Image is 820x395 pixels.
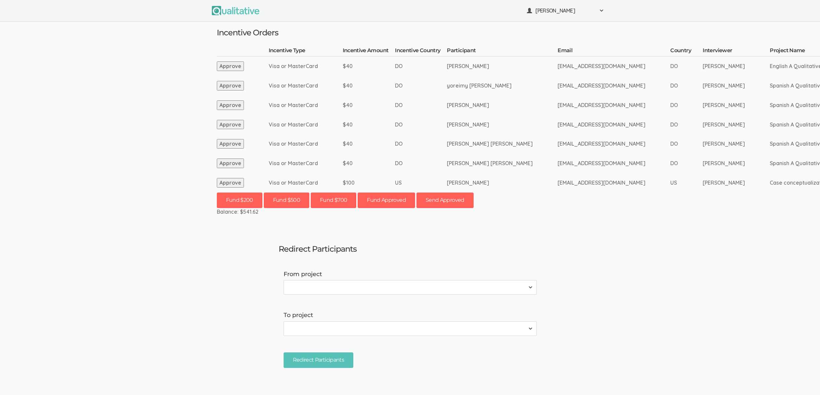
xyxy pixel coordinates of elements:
[395,154,447,173] td: DO
[217,139,244,149] button: Approve
[670,95,703,115] td: DO
[703,134,770,154] td: [PERSON_NAME]
[670,76,703,95] td: DO
[703,95,770,115] td: [PERSON_NAME]
[264,193,309,208] button: Fund $500
[358,193,415,208] button: Fund Approved
[343,56,395,76] td: $40
[284,311,537,320] label: To project
[395,115,447,134] td: DO
[343,47,395,56] th: Incentive Amount
[217,178,244,188] button: Approve
[343,115,395,134] td: $40
[217,61,244,71] button: Approve
[217,120,244,129] button: Approve
[535,7,595,15] span: [PERSON_NAME]
[395,47,447,56] th: Incentive Country
[343,95,395,115] td: $40
[670,47,703,56] th: Country
[217,81,244,90] button: Approve
[558,134,670,154] td: [EMAIL_ADDRESS][DOMAIN_NAME]
[447,95,558,115] td: [PERSON_NAME]
[269,47,343,56] th: Incentive Type
[703,115,770,134] td: [PERSON_NAME]
[787,363,820,395] iframe: Chat Widget
[558,115,670,134] td: [EMAIL_ADDRESS][DOMAIN_NAME]
[269,56,343,76] td: Visa or MasterCard
[217,208,604,216] div: Balance: $541.62
[269,76,343,95] td: Visa or MasterCard
[670,134,703,154] td: DO
[703,76,770,95] td: [PERSON_NAME]
[558,154,670,173] td: [EMAIL_ADDRESS][DOMAIN_NAME]
[279,245,542,253] h3: Redirect Participants
[395,173,447,193] td: US
[269,95,343,115] td: Visa or MasterCard
[269,154,343,173] td: Visa or MasterCard
[670,154,703,173] td: DO
[447,47,558,56] th: Participant
[703,56,770,76] td: [PERSON_NAME]
[447,115,558,134] td: [PERSON_NAME]
[311,193,356,208] button: Fund $700
[447,56,558,76] td: [PERSON_NAME]
[670,173,703,193] td: US
[217,100,244,110] button: Approve
[703,47,770,56] th: Interviewer
[558,95,670,115] td: [EMAIL_ADDRESS][DOMAIN_NAME]
[395,95,447,115] td: DO
[343,154,395,173] td: $40
[447,154,558,173] td: [PERSON_NAME] [PERSON_NAME]
[558,76,670,95] td: [EMAIL_ADDRESS][DOMAIN_NAME]
[343,173,395,193] td: $100
[284,270,537,279] label: From project
[558,173,670,193] td: [EMAIL_ADDRESS][DOMAIN_NAME]
[343,76,395,95] td: $40
[269,173,343,193] td: Visa or MasterCard
[269,115,343,134] td: Visa or MasterCard
[284,352,354,368] input: Redirect Participants
[558,56,670,76] td: [EMAIL_ADDRESS][DOMAIN_NAME]
[217,28,604,37] h3: Incentive Orders
[447,134,558,154] td: [PERSON_NAME] [PERSON_NAME]
[416,193,474,208] button: Send Approved
[212,6,259,15] img: Qualitative
[217,159,244,168] button: Approve
[217,193,262,208] button: Fund $200
[558,47,670,56] th: Email
[395,56,447,76] td: DO
[670,56,703,76] td: DO
[269,134,343,154] td: Visa or MasterCard
[523,3,608,18] button: [PERSON_NAME]
[670,115,703,134] td: DO
[703,173,770,193] td: [PERSON_NAME]
[395,134,447,154] td: DO
[447,76,558,95] td: yoreimy [PERSON_NAME]
[343,134,395,154] td: $40
[395,76,447,95] td: DO
[703,154,770,173] td: [PERSON_NAME]
[447,173,558,193] td: [PERSON_NAME]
